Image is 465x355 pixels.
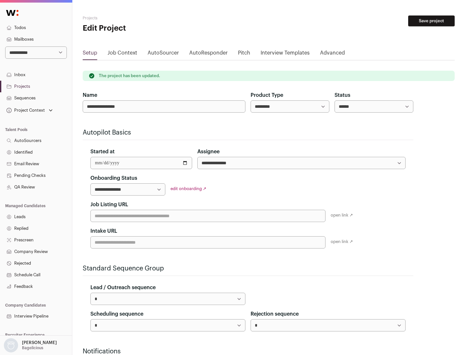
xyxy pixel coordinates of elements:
a: Interview Templates [261,49,310,59]
h2: Projects [83,15,207,21]
label: Started at [90,148,115,156]
h1: Edit Project [83,23,207,34]
img: nopic.png [4,338,18,352]
p: [PERSON_NAME] [22,340,57,345]
img: Wellfound [3,6,22,19]
label: Intake URL [90,227,117,235]
label: Onboarding Status [90,174,137,182]
label: Lead / Outreach sequence [90,284,156,291]
a: edit onboarding ↗ [170,187,206,191]
label: Job Listing URL [90,201,128,208]
label: Status [335,91,350,99]
a: AutoResponder [189,49,228,59]
a: AutoSourcer [148,49,179,59]
label: Scheduling sequence [90,310,143,318]
div: Project Context [5,108,45,113]
p: The project has been updated. [99,73,160,78]
a: Setup [83,49,97,59]
h2: Autopilot Basics [83,128,413,137]
label: Name [83,91,97,99]
p: Bagelicious [22,345,43,350]
a: Pitch [238,49,250,59]
button: Open dropdown [3,338,58,352]
label: Rejection sequence [251,310,299,318]
button: Save project [408,15,455,26]
label: Assignee [197,148,220,156]
label: Product Type [251,91,283,99]
a: Advanced [320,49,345,59]
h2: Standard Sequence Group [83,264,413,273]
button: Open dropdown [5,106,54,115]
a: Job Context [108,49,137,59]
